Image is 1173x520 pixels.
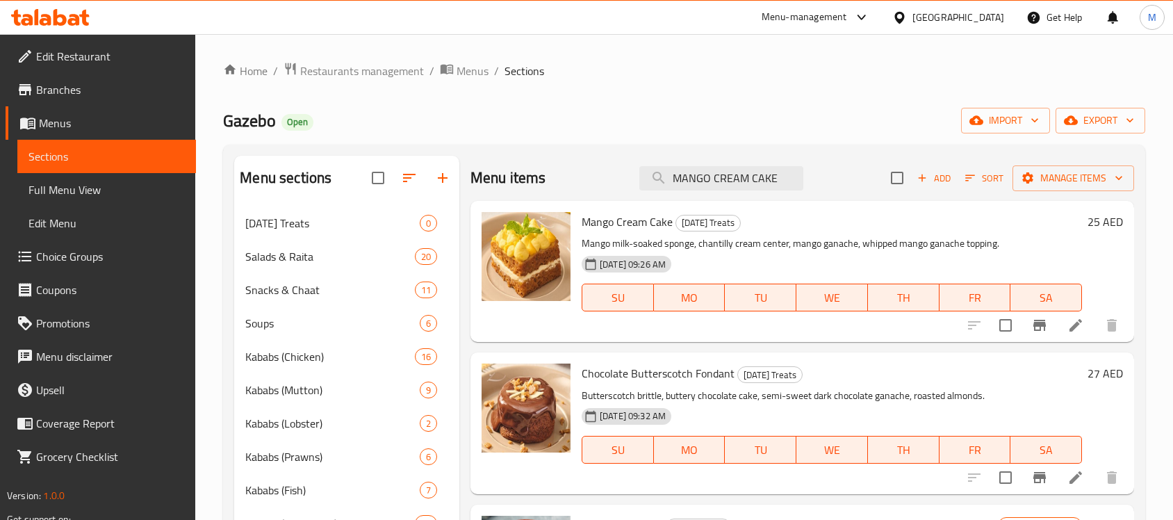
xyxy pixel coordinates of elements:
div: Salads & Raita20 [234,240,459,273]
span: 2 [420,417,436,430]
button: SA [1010,284,1082,311]
span: Sections [505,63,544,79]
div: items [420,448,437,465]
input: search [639,166,803,190]
span: Menus [39,115,185,131]
button: delete [1095,309,1129,342]
span: Sort [965,170,1003,186]
button: Branch-specific-item [1023,309,1056,342]
span: [DATE] Treats [738,367,802,383]
span: Upsell [36,382,185,398]
a: Coverage Report [6,407,196,440]
div: Menu-management [762,9,847,26]
span: Select section [883,163,912,193]
div: items [420,415,437,432]
span: SU [588,288,648,308]
span: TU [730,288,791,308]
button: TH [868,284,940,311]
span: Snacks & Chaat [245,282,414,298]
a: Menus [440,62,489,80]
h6: 27 AED [1088,364,1123,383]
span: FR [945,440,1006,460]
span: 6 [420,317,436,330]
span: Kababs (Lobster) [245,415,420,432]
span: Open [281,116,313,128]
span: TH [873,440,934,460]
span: Kababs (Chicken) [245,348,414,365]
span: export [1067,112,1134,129]
span: Menus [457,63,489,79]
span: [DATE] 09:32 AM [594,409,671,423]
span: Choice Groups [36,248,185,265]
button: Add section [426,161,459,195]
button: SU [582,284,654,311]
span: Salads & Raita [245,248,414,265]
a: Grocery Checklist [6,440,196,473]
a: Coupons [6,273,196,307]
span: Sort items [956,168,1012,189]
span: Manage items [1024,170,1123,187]
span: Gazebo [223,105,276,136]
span: Chocolate Butterscotch Fondant [582,363,735,384]
span: FR [945,288,1006,308]
span: Select to update [991,463,1020,492]
span: Add [915,170,953,186]
span: TH [873,288,934,308]
span: [DATE] Treats [245,215,420,231]
span: Coverage Report [36,415,185,432]
button: Sort [962,168,1007,189]
button: export [1056,108,1145,133]
button: FR [940,284,1011,311]
div: Soups6 [234,307,459,340]
img: Chocolate Butterscotch Fondant [482,364,571,453]
li: / [273,63,278,79]
div: items [420,215,437,231]
a: Home [223,63,268,79]
span: Version: [7,487,41,505]
button: WE [796,284,868,311]
button: FR [940,436,1011,464]
button: TH [868,436,940,464]
span: Kababs (Fish) [245,482,420,498]
span: Select to update [991,311,1020,340]
span: 1.0.0 [43,487,65,505]
button: MO [654,284,725,311]
span: SA [1016,288,1076,308]
div: Diwali Treats [245,215,420,231]
a: Edit menu item [1067,469,1084,486]
div: Kababs (Mutton) [245,382,420,398]
img: Mango Cream Cake [482,212,571,301]
li: / [494,63,499,79]
span: MO [659,288,720,308]
span: Kababs (Prawns) [245,448,420,465]
span: WE [802,440,862,460]
span: Grocery Checklist [36,448,185,465]
div: items [415,282,437,298]
button: MO [654,436,725,464]
div: [DATE] Treats0 [234,206,459,240]
span: Sections [28,148,185,165]
span: TU [730,440,791,460]
span: WE [802,288,862,308]
a: Restaurants management [284,62,424,80]
span: MO [659,440,720,460]
a: Edit Menu [17,206,196,240]
span: Edit Menu [28,215,185,231]
p: Mango milk-soaked sponge, chantilly cream center, mango ganache, whipped mango ganache topping. [582,235,1082,252]
span: Soups [245,315,420,332]
button: delete [1095,461,1129,494]
button: import [961,108,1050,133]
button: Add [912,168,956,189]
a: Sections [17,140,196,173]
button: SU [582,436,654,464]
span: Edit Restaurant [36,48,185,65]
span: M [1148,10,1156,25]
a: Menus [6,106,196,140]
span: [DATE] 09:26 AM [594,258,671,271]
